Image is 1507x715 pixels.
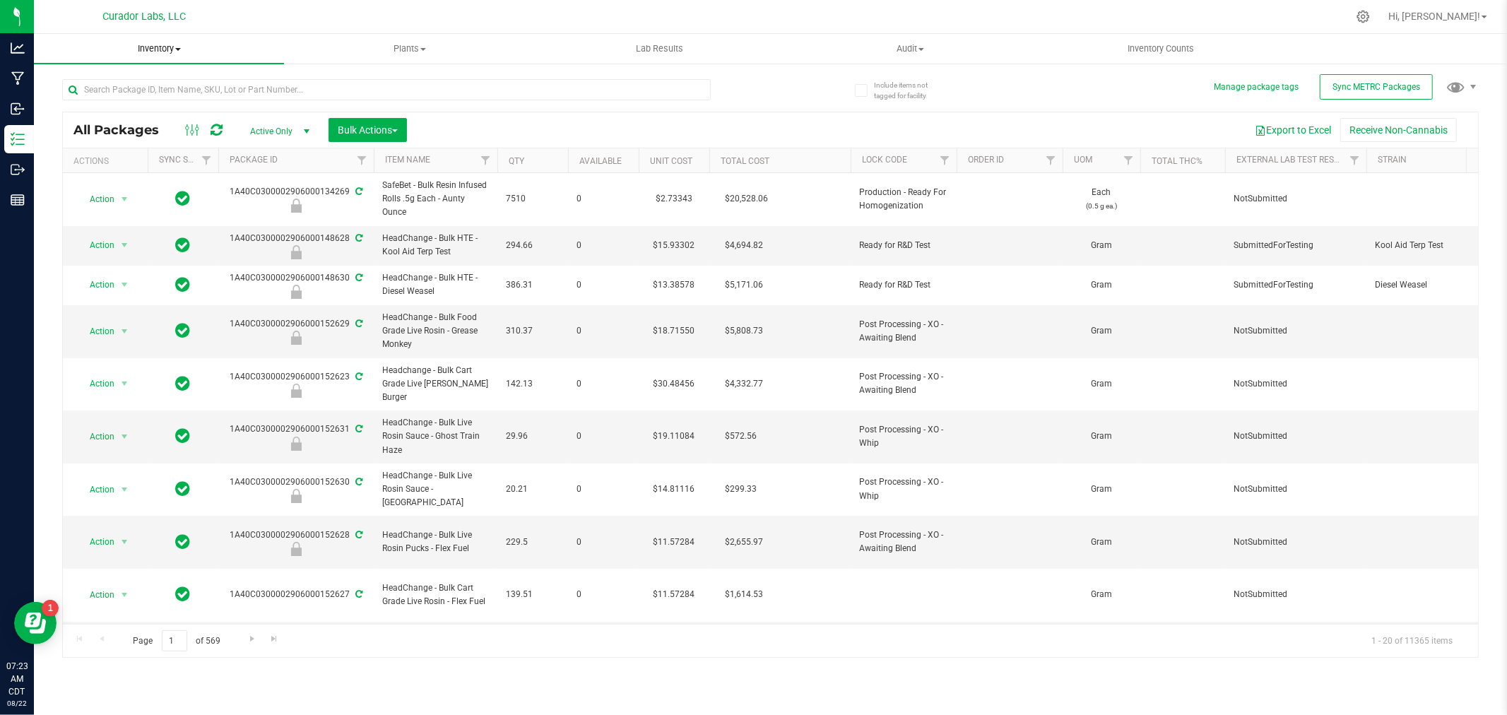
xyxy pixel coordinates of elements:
[176,235,191,255] span: In Sync
[382,469,489,510] span: HeadChange - Bulk Live Rosin Sauce - [GEOGRAPHIC_DATA]
[216,245,376,259] div: Ready for R&D Test
[116,321,134,341] span: select
[577,536,630,549] span: 0
[216,437,376,451] div: Post Processing - XO - Whip
[176,189,191,208] span: In Sync
[216,528,376,556] div: 1A40C0300002906000152628
[509,156,524,166] a: Qty
[77,374,115,394] span: Action
[159,155,213,165] a: Sync Status
[382,311,489,352] span: HeadChange - Bulk Food Grade Live Rosin - Grease Monkey
[506,239,560,252] span: 294.66
[1071,199,1132,213] p: (0.5 g ea.)
[116,275,134,295] span: select
[1234,192,1358,206] span: NotSubmitted
[216,422,376,450] div: 1A40C0300002906000152631
[6,698,28,709] p: 08/22
[1340,118,1457,142] button: Receive Non-Cannabis
[102,11,186,23] span: Curador Labs, LLC
[1234,588,1358,601] span: NotSubmitted
[77,480,115,500] span: Action
[1074,155,1092,165] a: UOM
[353,233,362,243] span: Sync from Compliance System
[786,42,1034,55] span: Audit
[718,374,770,394] span: $4,332.77
[639,463,709,516] td: $14.81116
[1234,324,1358,338] span: NotSubmitted
[1332,82,1420,92] span: Sync METRC Packages
[77,275,115,295] span: Action
[116,585,134,605] span: select
[34,34,284,64] a: Inventory
[216,588,376,601] div: 1A40C0300002906000152627
[62,79,711,100] input: Search Package ID, Item Name, SKU, Lot or Part Number...
[1214,81,1299,93] button: Manage package tags
[639,516,709,569] td: $11.57284
[121,630,232,652] span: Page of 569
[382,232,489,259] span: HeadChange - Bulk HTE - Kool Aid Terp Test
[506,377,560,391] span: 142.13
[353,477,362,487] span: Sync from Compliance System
[718,189,775,209] span: $20,528.06
[506,192,560,206] span: 7510
[506,483,560,496] span: 20.21
[577,192,630,206] span: 0
[77,321,115,341] span: Action
[639,173,709,226] td: $2.73343
[216,185,376,213] div: 1A40C0300002906000134269
[1152,156,1202,166] a: Total THC%
[1234,483,1358,496] span: NotSubmitted
[718,321,770,341] span: $5,808.73
[353,589,362,599] span: Sync from Compliance System
[176,479,191,499] span: In Sync
[718,426,764,447] span: $572.56
[1071,324,1132,338] span: Gram
[1234,239,1358,252] span: SubmittedForTesting
[216,370,376,398] div: 1A40C0300002906000152623
[176,275,191,295] span: In Sync
[859,528,948,555] span: Post Processing - XO - Awaiting Blend
[176,321,191,341] span: In Sync
[216,232,376,259] div: 1A40C0300002906000148628
[933,148,957,172] a: Filter
[506,430,560,443] span: 29.96
[1234,278,1358,292] span: SubmittedForTesting
[77,585,115,605] span: Action
[639,226,709,266] td: $15.93302
[1071,239,1132,252] span: Gram
[1375,278,1482,292] span: Diesel Weasel
[1234,536,1358,549] span: NotSubmitted
[1375,239,1482,252] span: Kool Aid Terp Test
[506,278,560,292] span: 386.31
[1039,148,1063,172] a: Filter
[11,71,25,85] inline-svg: Manufacturing
[353,424,362,434] span: Sync from Compliance System
[1071,186,1132,213] span: Each
[859,423,948,450] span: Post Processing - XO - Whip
[718,532,770,552] span: $2,655.97
[11,102,25,116] inline-svg: Inbound
[639,266,709,305] td: $13.38578
[264,630,285,649] a: Go to the last page
[77,532,115,552] span: Action
[34,42,284,55] span: Inventory
[506,324,560,338] span: 310.37
[284,34,534,64] a: Plants
[1071,536,1132,549] span: Gram
[474,148,497,172] a: Filter
[1117,148,1140,172] a: Filter
[329,118,407,142] button: Bulk Actions
[116,532,134,552] span: select
[650,156,692,166] a: Unit Cost
[350,148,374,172] a: Filter
[577,483,630,496] span: 0
[385,155,430,165] a: Item Name
[353,187,362,196] span: Sync from Compliance System
[639,622,709,675] td: $11.57284
[116,480,134,500] span: select
[577,588,630,601] span: 0
[338,124,398,136] span: Bulk Actions
[1360,630,1464,651] span: 1 - 20 of 11365 items
[382,179,489,220] span: SafeBet - Bulk Resin Infused Rolls .5g Each - Aunty Ounce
